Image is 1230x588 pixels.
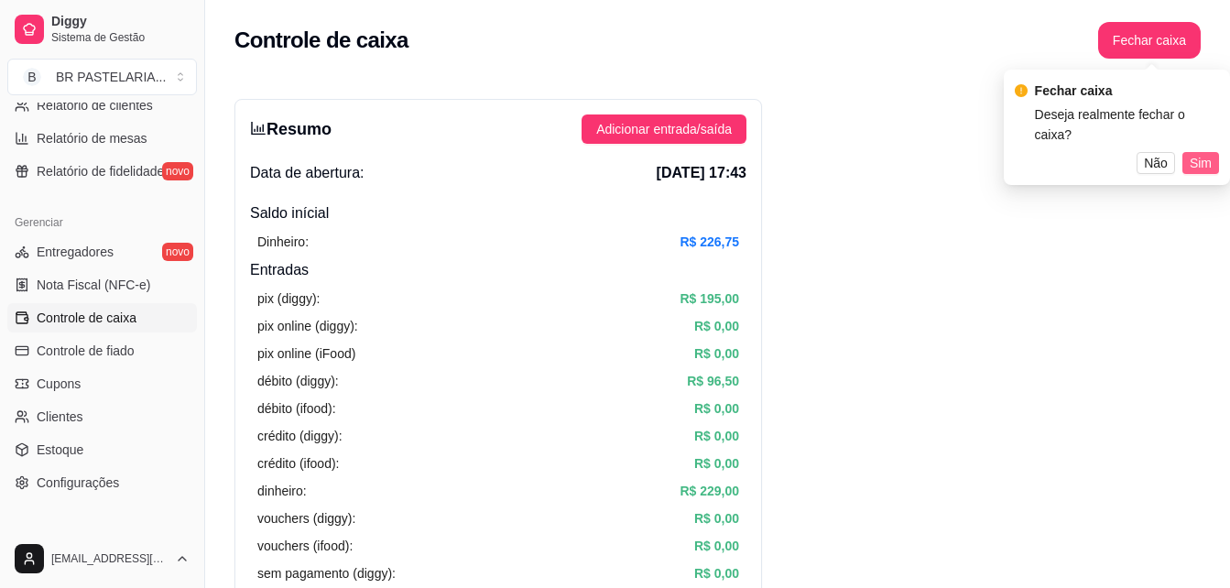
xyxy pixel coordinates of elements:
[1190,153,1212,173] span: Sim
[56,68,166,86] div: BR PASTELARIA ...
[37,96,153,114] span: Relatório de clientes
[37,276,150,294] span: Nota Fiscal (NFC-e)
[694,343,739,364] article: R$ 0,00
[694,398,739,419] article: R$ 0,00
[23,68,41,86] span: B
[1098,22,1201,59] button: Fechar caixa
[1137,152,1175,174] button: Não
[694,536,739,556] article: R$ 0,00
[582,114,746,144] button: Adicionar entrada/saída
[687,371,739,391] article: R$ 96,50
[7,468,197,497] a: Configurações
[37,441,83,459] span: Estoque
[7,237,197,267] a: Entregadoresnovo
[37,243,114,261] span: Entregadores
[37,408,83,426] span: Clientes
[694,426,739,446] article: R$ 0,00
[694,316,739,336] article: R$ 0,00
[680,232,739,252] article: R$ 226,75
[694,508,739,528] article: R$ 0,00
[257,536,353,556] article: vouchers (ifood):
[657,162,746,184] span: [DATE] 17:43
[257,371,339,391] article: débito (diggy):
[7,336,197,365] a: Controle de fiado
[250,162,365,184] span: Data de abertura:
[1035,104,1219,145] div: Deseja realmente fechar o caixa?
[1035,81,1219,101] div: Fechar caixa
[250,116,332,142] h3: Resumo
[257,232,309,252] article: Dinheiro:
[7,537,197,581] button: [EMAIL_ADDRESS][DOMAIN_NAME]
[257,563,396,583] article: sem pagamento (diggy):
[7,124,197,153] a: Relatório de mesas
[7,402,197,431] a: Clientes
[37,309,136,327] span: Controle de caixa
[1144,153,1168,173] span: Não
[37,129,147,147] span: Relatório de mesas
[694,563,739,583] article: R$ 0,00
[37,375,81,393] span: Cupons
[257,426,343,446] article: crédito (diggy):
[7,7,197,51] a: DiggySistema de Gestão
[257,316,358,336] article: pix online (diggy):
[257,289,320,309] article: pix (diggy):
[7,157,197,186] a: Relatório de fidelidadenovo
[7,369,197,398] a: Cupons
[680,481,739,501] article: R$ 229,00
[7,519,197,549] div: Diggy
[37,342,135,360] span: Controle de fiado
[7,59,197,95] button: Select a team
[37,474,119,492] span: Configurações
[257,453,339,474] article: crédito (ifood):
[257,508,355,528] article: vouchers (diggy):
[51,14,190,30] span: Diggy
[250,202,746,224] h4: Saldo inícial
[1182,152,1219,174] button: Sim
[7,303,197,332] a: Controle de caixa
[1015,84,1028,97] span: exclamation-circle
[257,398,336,419] article: débito (ifood):
[7,91,197,120] a: Relatório de clientes
[257,343,355,364] article: pix online (iFood)
[257,481,307,501] article: dinheiro:
[51,30,190,45] span: Sistema de Gestão
[694,453,739,474] article: R$ 0,00
[7,270,197,299] a: Nota Fiscal (NFC-e)
[7,208,197,237] div: Gerenciar
[51,551,168,566] span: [EMAIL_ADDRESS][DOMAIN_NAME]
[596,119,732,139] span: Adicionar entrada/saída
[234,26,408,55] h2: Controle de caixa
[7,435,197,464] a: Estoque
[37,162,164,180] span: Relatório de fidelidade
[250,120,267,136] span: bar-chart
[250,259,746,281] h4: Entradas
[680,289,739,309] article: R$ 195,00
